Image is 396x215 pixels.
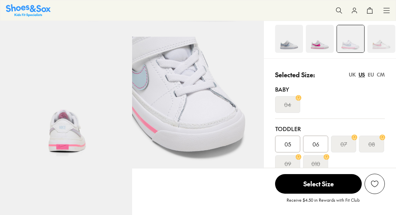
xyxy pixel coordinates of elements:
s: 08 [368,140,375,148]
button: Add to Wishlist [365,174,385,194]
img: 4-527602_1 [275,25,303,53]
span: 06 [312,140,319,148]
div: EU [368,71,374,78]
div: US [359,71,365,78]
div: CM [377,71,385,78]
s: 09 [285,159,291,168]
img: SNS_Logo_Responsive.svg [6,4,51,16]
span: 05 [285,140,291,148]
img: 4-404742_1 [367,25,395,53]
p: Selected Size: [275,70,315,79]
div: Baby [275,85,385,93]
img: 7-517793_1 [132,37,264,169]
button: Select Size [275,174,362,194]
p: Receive $4.50 in Rewards with Fit Club [287,197,360,209]
div: UK [349,71,356,78]
img: 4-476287_1 [337,25,364,52]
s: 04 [284,100,291,109]
img: 4-501914_1 [306,25,334,53]
div: Toddler [275,124,385,133]
s: 010 [311,159,320,168]
s: 07 [340,140,347,148]
a: Shoes & Sox [6,4,51,16]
